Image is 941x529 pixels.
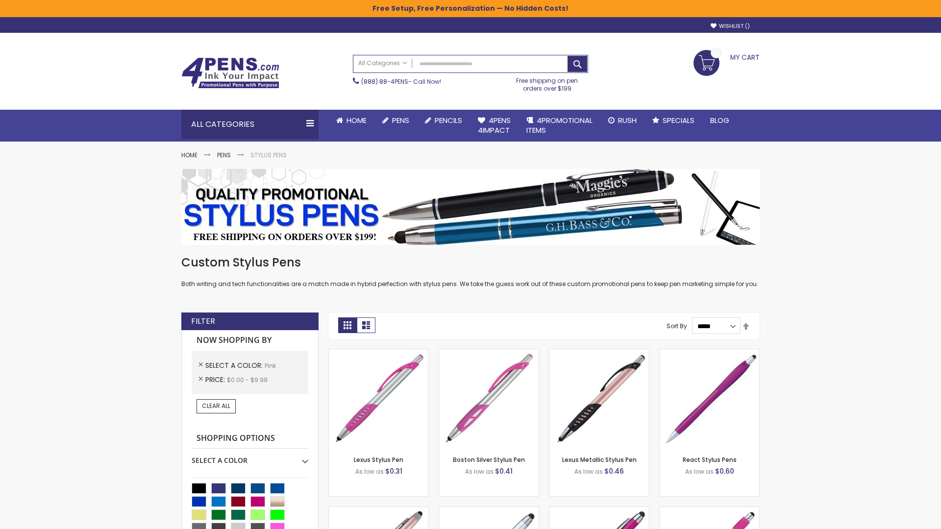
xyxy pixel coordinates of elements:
[328,110,374,131] a: Home
[417,110,470,131] a: Pencils
[191,316,215,327] strong: Filter
[338,317,357,333] strong: Grid
[439,349,539,357] a: Boston Silver Stylus Pen-Pink
[663,115,694,125] span: Specials
[660,506,759,515] a: Pearl Element Stylus Pens-Pink
[618,115,637,125] span: Rush
[667,322,687,330] label: Sort By
[439,349,539,449] img: Boston Silver Stylus Pen-Pink
[495,466,513,476] span: $0.41
[192,330,308,351] strong: Now Shopping by
[202,402,230,410] span: Clear All
[355,467,384,476] span: As low as
[519,110,600,142] a: 4PROMOTIONALITEMS
[660,349,759,357] a: React Stylus Pens-Pink
[392,115,409,125] span: Pens
[205,361,265,370] span: Select A Color
[250,151,287,159] strong: Stylus Pens
[361,77,441,86] span: - Call Now!
[265,361,276,370] span: Pink
[683,456,737,464] a: React Stylus Pens
[453,456,525,464] a: Boston Silver Stylus Pen
[374,110,417,131] a: Pens
[205,375,227,385] span: Price
[353,55,412,72] a: All Categories
[660,349,759,449] img: React Stylus Pens-Pink
[181,169,760,245] img: Stylus Pens
[181,57,279,89] img: 4Pens Custom Pens and Promotional Products
[604,466,624,476] span: $0.46
[644,110,702,131] a: Specials
[685,467,714,476] span: As low as
[549,349,649,357] a: Lexus Metallic Stylus Pen-Pink
[192,428,308,449] strong: Shopping Options
[506,73,589,93] div: Free shipping on pen orders over $199
[702,110,737,131] a: Blog
[181,110,319,139] div: All Categories
[562,456,637,464] a: Lexus Metallic Stylus Pen
[181,151,198,159] a: Home
[526,115,593,135] span: 4PROMOTIONAL ITEMS
[435,115,462,125] span: Pencils
[715,466,734,476] span: $0.60
[439,506,539,515] a: Silver Cool Grip Stylus Pen-Pink
[711,23,750,30] a: Wishlist
[478,115,511,135] span: 4Pens 4impact
[710,115,729,125] span: Blog
[600,110,644,131] a: Rush
[227,376,268,384] span: $0.00 - $9.99
[329,349,428,449] img: Lexus Stylus Pen-Pink
[181,255,760,289] div: Both writing and tech functionalities are a match made in hybrid perfection with stylus pens. We ...
[549,506,649,515] a: Metallic Cool Grip Stylus Pen-Pink
[181,255,760,270] h1: Custom Stylus Pens
[358,59,407,67] span: All Categories
[385,466,402,476] span: $0.31
[217,151,231,159] a: Pens
[361,77,408,86] a: (888) 88-4PENS
[574,467,603,476] span: As low as
[549,349,649,449] img: Lexus Metallic Stylus Pen-Pink
[465,467,494,476] span: As low as
[347,115,367,125] span: Home
[197,399,236,413] a: Clear All
[329,349,428,357] a: Lexus Stylus Pen-Pink
[470,110,519,142] a: 4Pens4impact
[329,506,428,515] a: Lory Metallic Stylus Pen-Pink
[354,456,403,464] a: Lexus Stylus Pen
[192,449,308,465] div: Select A Color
